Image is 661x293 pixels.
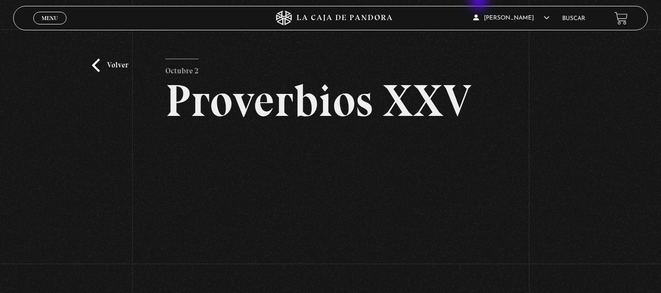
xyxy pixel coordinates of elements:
[165,78,495,123] h2: Proverbios XXV
[165,59,199,78] p: Octubre 2
[38,23,61,30] span: Cerrar
[92,59,128,72] a: Volver
[42,15,58,21] span: Menu
[615,11,628,24] a: View your shopping cart
[562,16,585,22] a: Buscar
[473,15,549,21] span: [PERSON_NAME]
